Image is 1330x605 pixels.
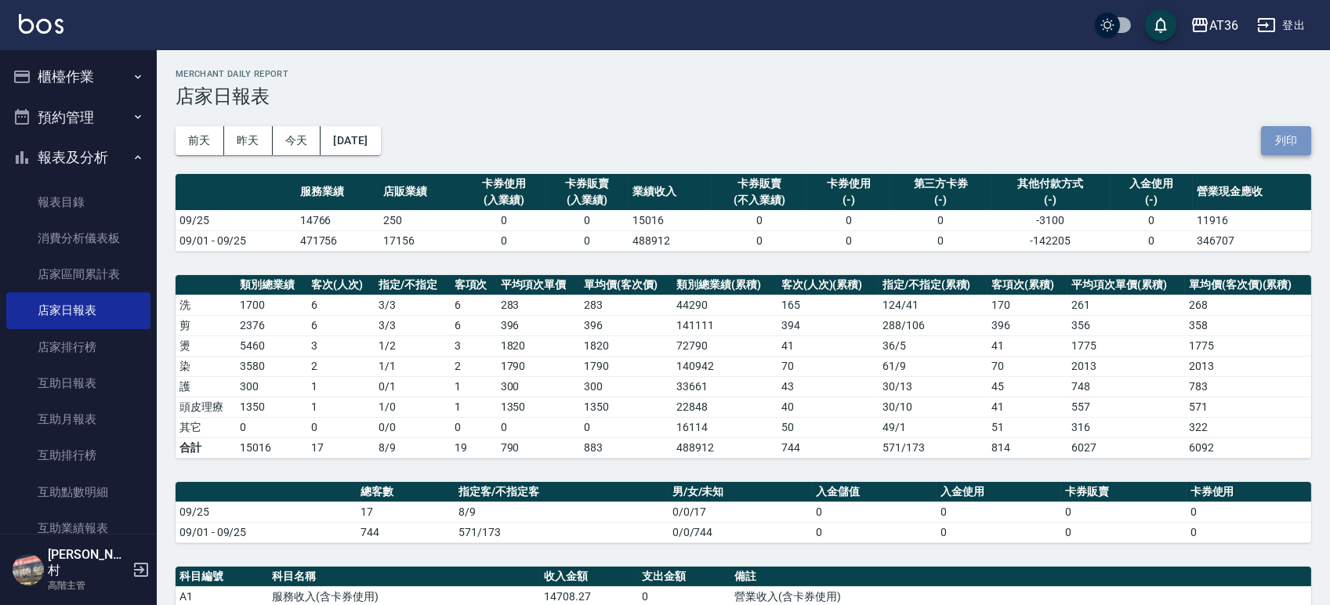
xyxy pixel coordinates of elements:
td: 1820 [497,335,581,356]
td: 49 / 1 [879,417,988,437]
td: 394 [777,315,879,335]
td: 6 [451,295,497,315]
td: 300 [497,376,581,397]
td: 70 [777,356,879,376]
td: 0 [807,210,890,230]
td: 3 / 3 [375,315,450,335]
td: 1 / 2 [375,335,450,356]
td: 790 [497,437,581,458]
a: 互助點數明細 [6,474,150,510]
td: 16114 [672,417,777,437]
td: 0 [1061,522,1186,542]
td: 0 [462,230,545,251]
td: 0 [580,417,672,437]
div: AT36 [1209,16,1238,35]
td: 316 [1067,417,1185,437]
a: 店家排行榜 [6,329,150,365]
td: 40 [777,397,879,417]
td: 141111 [672,315,777,335]
td: 1 [451,397,497,417]
th: 平均項次單價 [497,275,581,295]
td: 3 [451,335,497,356]
table: a dense table [176,174,1311,252]
td: 2376 [236,315,307,335]
div: (-) [894,192,988,208]
td: 0 [307,417,375,437]
td: 170 [988,295,1067,315]
th: 營業現金應收 [1193,174,1311,211]
td: 744 [777,437,879,458]
th: 客次(人次)(累積) [777,275,879,295]
td: 6 [451,315,497,335]
td: 557 [1067,397,1185,417]
td: 1790 [580,356,672,376]
td: 571 [1185,397,1311,417]
th: 總客數 [357,482,455,502]
td: 1 / 0 [375,397,450,417]
a: 互助業績報表 [6,510,150,546]
td: 8/9 [455,502,669,522]
div: 卡券使用 [466,176,542,192]
a: 報表目錄 [6,184,150,220]
td: 0/0/17 [669,502,812,522]
td: 30 / 13 [879,376,988,397]
div: (-) [811,192,886,208]
div: (-) [995,192,1106,208]
td: 70 [988,356,1067,376]
div: 其他付款方式 [995,176,1106,192]
td: 22848 [672,397,777,417]
td: 5460 [236,335,307,356]
td: 0 [1187,522,1311,542]
img: Person [13,554,44,585]
td: 0 [712,230,807,251]
th: 單均價(客次價)(累積) [1185,275,1311,295]
div: (入業績) [466,192,542,208]
td: 396 [497,315,581,335]
td: 0 [812,522,937,542]
td: 1 [307,397,375,417]
button: 昨天 [224,126,273,155]
div: (入業績) [549,192,625,208]
td: 0 [890,210,991,230]
td: 30 / 10 [879,397,988,417]
td: 8/9 [375,437,450,458]
td: 燙 [176,335,236,356]
td: 33661 [672,376,777,397]
th: 類別總業績 [236,275,307,295]
div: (-) [1114,192,1189,208]
td: 261 [1067,295,1185,315]
td: 883 [580,437,672,458]
td: 1 / 1 [375,356,450,376]
table: a dense table [176,482,1311,543]
td: 頭皮理療 [176,397,236,417]
td: 288 / 106 [879,315,988,335]
td: 488912 [629,230,712,251]
td: 11916 [1193,210,1311,230]
td: 0 [937,522,1061,542]
th: 卡券販賣 [1061,482,1186,502]
td: 322 [1185,417,1311,437]
td: 346707 [1193,230,1311,251]
td: 36 / 5 [879,335,988,356]
th: 類別總業績(累積) [672,275,777,295]
td: 0 [497,417,581,437]
td: 283 [497,295,581,315]
td: 09/01 - 09/25 [176,230,296,251]
td: 0 [545,210,629,230]
td: 165 [777,295,879,315]
table: a dense table [176,275,1311,458]
h5: [PERSON_NAME]村 [48,547,128,578]
td: 0 [937,502,1061,522]
p: 高階主管 [48,578,128,592]
h2: Merchant Daily Report [176,69,1311,79]
th: 科目名稱 [268,567,540,587]
td: 0 [807,230,890,251]
div: 入金使用 [1114,176,1189,192]
td: 814 [988,437,1067,458]
button: 預約管理 [6,97,150,138]
td: 護 [176,376,236,397]
td: 300 [580,376,672,397]
th: 指定/不指定(累積) [879,275,988,295]
td: 09/25 [176,502,357,522]
td: 09/01 - 09/25 [176,522,357,542]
